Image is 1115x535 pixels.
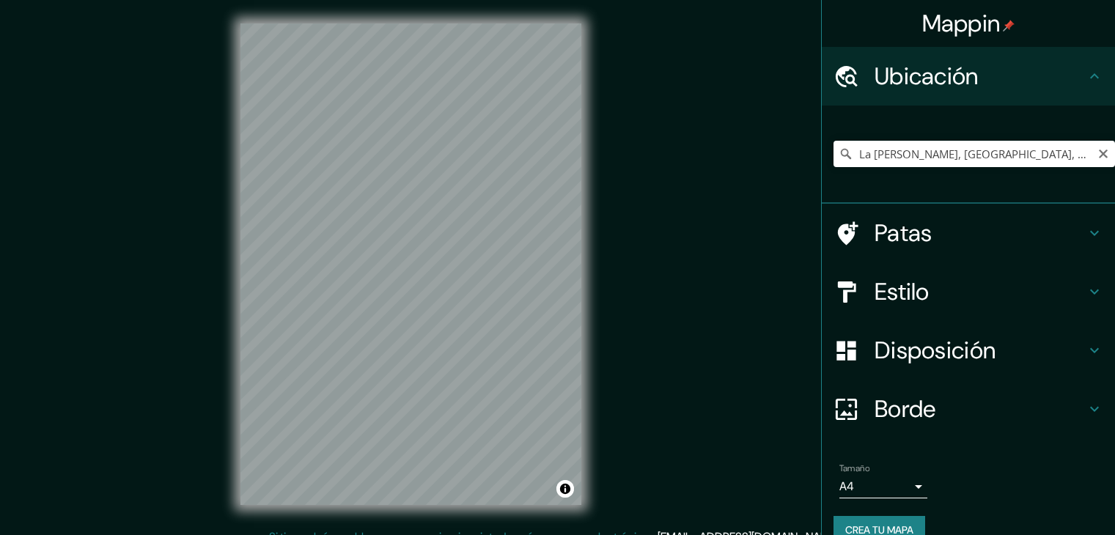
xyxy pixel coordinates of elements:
font: Mappin [922,8,1001,39]
div: Ubicación [822,47,1115,106]
font: Estilo [875,276,930,307]
font: Ubicación [875,61,979,92]
button: Activar o desactivar atribución [556,480,574,498]
div: A4 [839,475,927,498]
font: Borde [875,394,936,424]
font: Disposición [875,335,996,366]
font: Tamaño [839,462,869,474]
div: Disposición [822,321,1115,380]
input: Elige tu ciudad o zona [834,141,1115,167]
canvas: Mapa [240,23,581,505]
font: A4 [839,479,854,494]
div: Patas [822,204,1115,262]
button: Claro [1097,146,1109,160]
iframe: Lanzador de widgets de ayuda [985,478,1099,519]
div: Estilo [822,262,1115,321]
font: Patas [875,218,932,248]
img: pin-icon.png [1003,20,1015,32]
div: Borde [822,380,1115,438]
